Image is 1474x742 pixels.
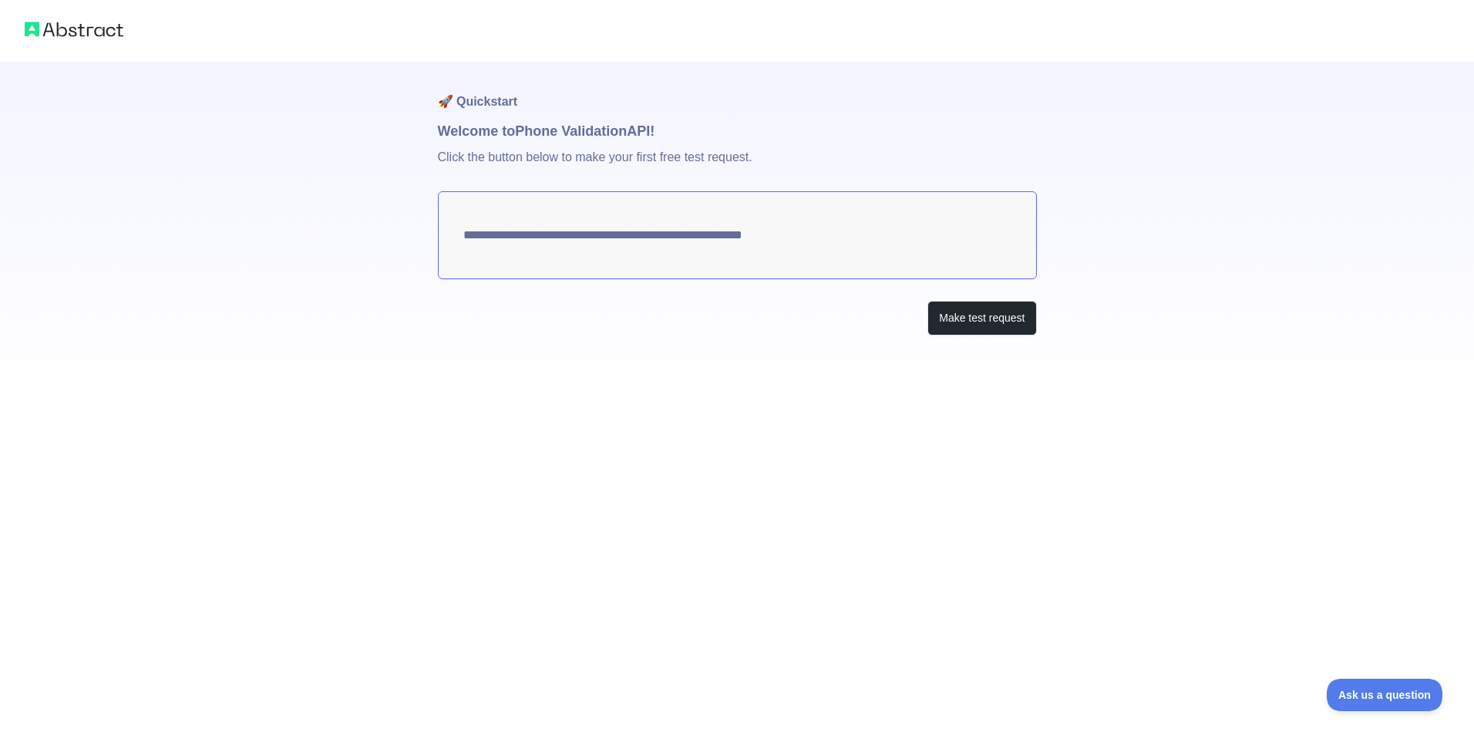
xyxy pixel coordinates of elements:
[438,120,1037,142] h1: Welcome to Phone Validation API!
[1327,679,1443,711] iframe: Toggle Customer Support
[438,62,1037,120] h1: 🚀 Quickstart
[927,301,1036,336] button: Make test request
[438,142,1037,191] p: Click the button below to make your first free test request.
[25,19,123,40] img: Abstract logo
